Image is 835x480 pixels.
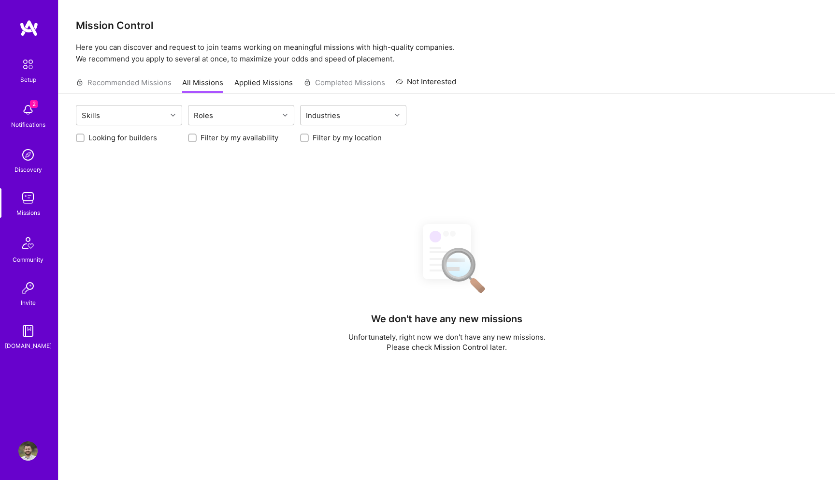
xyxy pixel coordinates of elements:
[234,77,293,93] a: Applied Missions
[313,133,382,143] label: Filter by my location
[18,278,38,298] img: Invite
[19,19,39,37] img: logo
[396,76,456,93] a: Not Interested
[18,145,38,165] img: discovery
[201,133,278,143] label: Filter by my availability
[16,231,40,255] img: Community
[395,113,400,118] i: icon Chevron
[16,208,40,218] div: Missions
[171,113,175,118] i: icon Chevron
[348,342,546,352] p: Please check Mission Control later.
[18,441,38,461] img: User Avatar
[76,42,818,65] p: Here you can discover and request to join teams working on meaningful missions with high-quality ...
[76,19,818,31] h3: Mission Control
[18,100,38,120] img: bell
[88,133,157,143] label: Looking for builders
[79,108,102,122] div: Skills
[182,77,223,93] a: All Missions
[14,165,42,175] div: Discovery
[18,54,38,75] img: setup
[11,120,45,130] div: Notifications
[21,298,36,308] div: Invite
[283,113,288,118] i: icon Chevron
[191,108,216,122] div: Roles
[18,188,38,208] img: teamwork
[371,313,522,325] h4: We don't have any new missions
[348,332,546,342] p: Unfortunately, right now we don't have any new missions.
[16,441,40,461] a: User Avatar
[303,108,343,122] div: Industries
[20,75,36,85] div: Setup
[406,215,488,300] img: No Results
[13,255,43,265] div: Community
[5,341,52,351] div: [DOMAIN_NAME]
[30,100,38,108] span: 2
[18,321,38,341] img: guide book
